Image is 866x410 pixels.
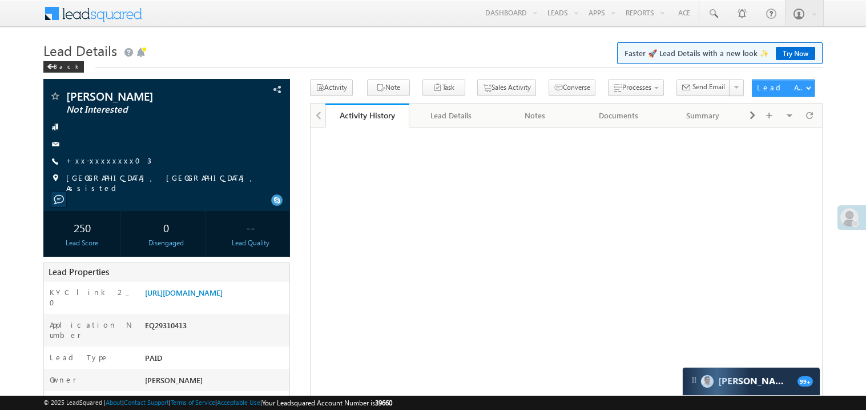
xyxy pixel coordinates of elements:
[142,352,289,368] div: PAID
[262,399,392,407] span: Your Leadsquared Account Number is
[676,79,730,96] button: Send Email
[622,83,651,91] span: Processes
[145,375,203,385] span: [PERSON_NAME]
[43,61,90,70] a: Back
[43,397,392,408] span: © 2025 LeadSquared | | | | |
[46,238,118,248] div: Lead Score
[692,82,725,92] span: Send Email
[43,41,117,59] span: Lead Details
[682,367,820,396] div: carter-dragCarter[PERSON_NAME]99+
[145,288,223,297] a: [URL][DOMAIN_NAME]
[217,399,260,406] a: Acceptable Use
[701,375,714,388] img: Carter
[325,104,409,128] a: Activity History
[43,61,84,73] div: Back
[586,109,651,122] div: Documents
[50,287,133,308] label: KYC link 2_0
[50,352,109,363] label: Lead Type
[130,217,202,238] div: 0
[106,399,122,406] a: About
[577,104,661,128] a: Documents
[757,82,805,93] div: Lead Actions
[310,79,353,96] button: Activity
[797,376,813,387] span: 99+
[690,376,699,385] img: carter-drag
[367,79,410,96] button: Note
[50,320,133,340] label: Application Number
[418,109,483,122] div: Lead Details
[142,320,289,336] div: EQ29310413
[502,109,567,122] div: Notes
[493,104,577,128] a: Notes
[124,399,169,406] a: Contact Support
[66,104,219,116] span: Not Interested
[670,109,735,122] div: Summary
[66,90,219,102] span: [PERSON_NAME]
[334,110,401,121] div: Activity History
[625,47,815,59] span: Faster 🚀 Lead Details with a new look ✨
[215,238,287,248] div: Lead Quality
[776,47,815,60] a: Try Now
[171,399,215,406] a: Terms of Service
[608,79,664,96] button: Processes
[661,104,745,128] a: Summary
[477,79,536,96] button: Sales Activity
[130,238,202,248] div: Disengaged
[66,156,151,165] a: +xx-xxxxxxxx03
[46,217,118,238] div: 250
[215,217,287,238] div: --
[752,79,815,97] button: Lead Actions
[49,266,109,277] span: Lead Properties
[549,79,595,96] button: Converse
[422,79,465,96] button: Task
[66,173,266,193] span: [GEOGRAPHIC_DATA], [GEOGRAPHIC_DATA], Assisted
[409,104,493,128] a: Lead Details
[375,399,392,407] span: 39660
[50,375,76,385] label: Owner
[718,376,792,387] span: Carter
